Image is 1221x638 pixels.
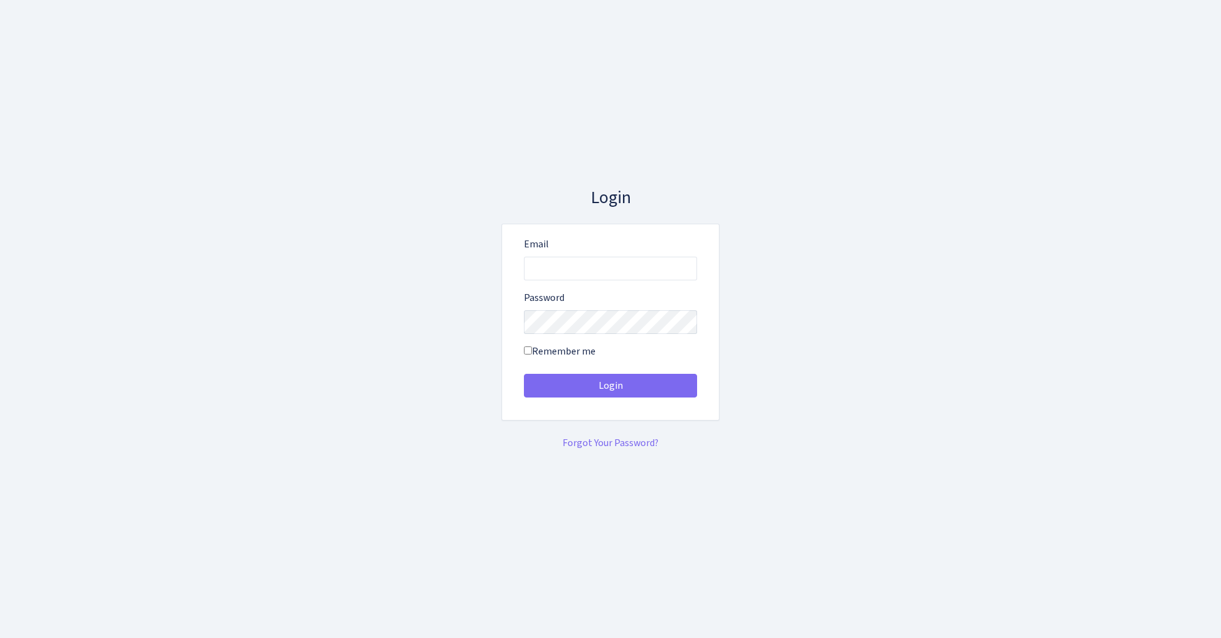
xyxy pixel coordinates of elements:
input: Remember me [524,346,532,355]
a: Forgot Your Password? [563,436,658,450]
h3: Login [501,188,720,209]
label: Remember me [524,344,596,359]
button: Login [524,374,697,398]
label: Password [524,290,564,305]
label: Email [524,237,549,252]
